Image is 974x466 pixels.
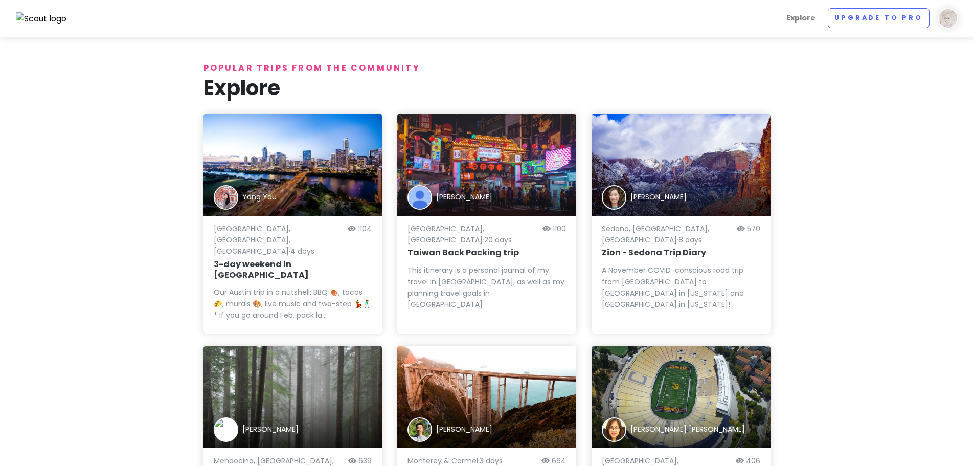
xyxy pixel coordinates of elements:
a: Upgrade to Pro [828,8,930,28]
img: Trip author [407,185,432,210]
p: [GEOGRAPHIC_DATA], [GEOGRAPHIC_DATA], [GEOGRAPHIC_DATA] · 4 days [214,223,344,257]
div: [PERSON_NAME] [436,191,492,203]
a: time-lapse photography car lights on bridgeTrip authorYang You[GEOGRAPHIC_DATA], [GEOGRAPHIC_DATA... [203,114,382,334]
div: [PERSON_NAME] [PERSON_NAME] [630,424,745,435]
a: Explore [782,8,820,28]
div: Yang You [242,191,277,203]
p: [GEOGRAPHIC_DATA], [GEOGRAPHIC_DATA] · 20 days [407,223,538,246]
div: [PERSON_NAME] [630,191,687,203]
div: [PERSON_NAME] [242,424,299,435]
h1: Explore [203,75,771,101]
div: [PERSON_NAME] [436,424,492,435]
h6: Taiwan Back Packing trip [407,248,566,258]
img: Scout logo [16,12,67,26]
div: This itinerary is a personal journal of my travel in [GEOGRAPHIC_DATA], as well as my planning tr... [407,264,566,310]
span: 570 [747,224,760,234]
h6: 3-day weekend in [GEOGRAPHIC_DATA] [214,259,372,281]
img: Trip author [602,417,626,442]
img: Trip author [214,417,238,442]
span: 1100 [553,224,566,234]
span: 406 [746,456,760,466]
p: Popular trips from the community [203,61,771,75]
a: temple entrance with bright lightsTrip author[PERSON_NAME][GEOGRAPHIC_DATA], [GEOGRAPHIC_DATA]·20... [397,114,576,334]
span: 664 [552,456,566,466]
a: mountains in winterTrip author[PERSON_NAME]Sedona, [GEOGRAPHIC_DATA], [GEOGRAPHIC_DATA]·8 days570... [592,114,771,334]
p: Sedona, [GEOGRAPHIC_DATA], [GEOGRAPHIC_DATA] · 8 days [602,223,733,246]
img: Trip author [214,185,238,210]
img: Trip author [407,417,432,442]
div: A November COVID-conscious road trip from [GEOGRAPHIC_DATA] to [GEOGRAPHIC_DATA] in [US_STATE] an... [602,264,760,310]
img: Trip author [602,185,626,210]
div: Our Austin trip in a nutshell: BBQ 🍖, tacos 🌮, murals 🎨, live music and two-step 💃🕺 * If you go a... [214,286,372,321]
h6: Zion - Sedona Trip Diary [602,248,760,258]
span: 639 [358,456,372,466]
img: User profile [938,8,958,29]
span: 1104 [358,224,372,234]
